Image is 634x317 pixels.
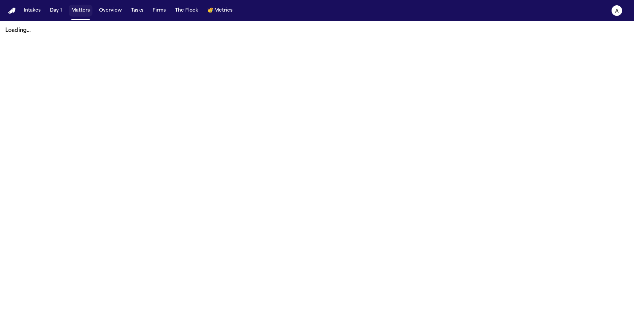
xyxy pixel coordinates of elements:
img: Finch Logo [8,8,16,14]
button: Matters [69,5,92,17]
button: The Flock [172,5,201,17]
p: Loading... [5,26,629,34]
button: Intakes [21,5,43,17]
a: Home [8,8,16,14]
button: Overview [96,5,124,17]
button: Firms [150,5,168,17]
button: crownMetrics [205,5,235,17]
button: Day 1 [47,5,65,17]
button: Tasks [128,5,146,17]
